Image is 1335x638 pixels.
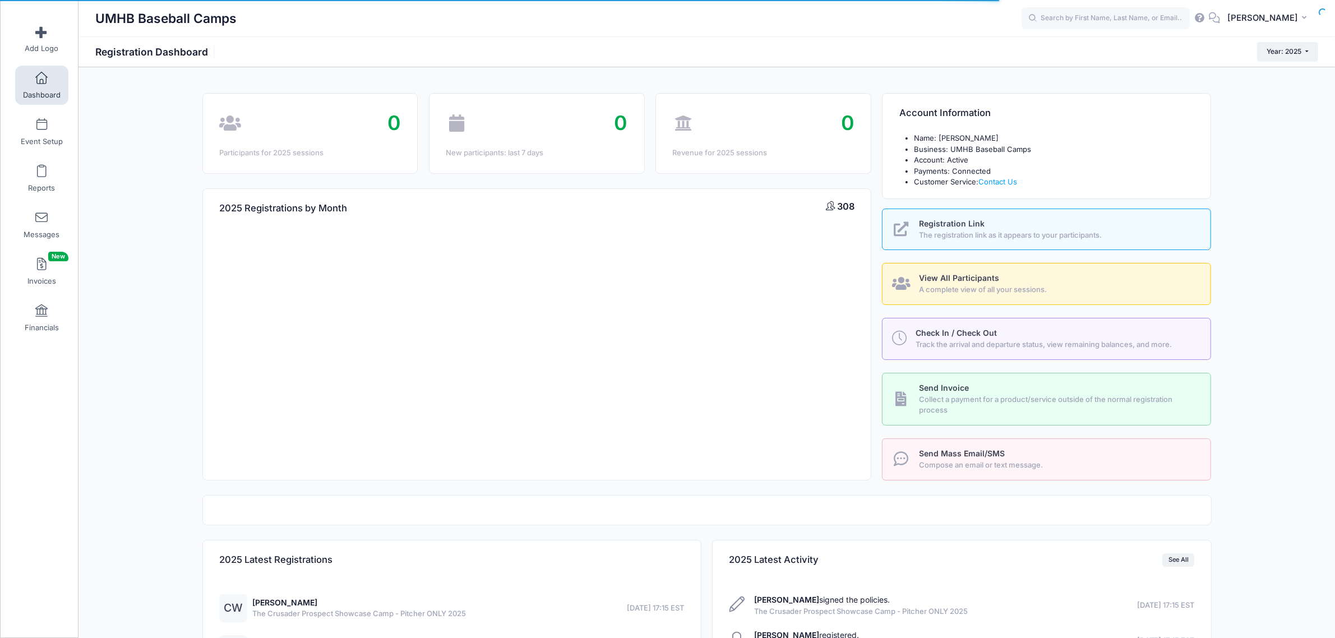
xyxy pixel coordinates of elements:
[1220,6,1318,31] button: [PERSON_NAME]
[672,147,854,159] div: Revenue for 2025 sessions
[25,44,58,53] span: Add Logo
[754,595,890,604] a: [PERSON_NAME]signed the policies.
[15,159,68,198] a: Reports
[15,205,68,244] a: Messages
[841,110,854,135] span: 0
[919,383,969,392] span: Send Invoice
[253,598,318,607] a: [PERSON_NAME]
[48,252,68,261] span: New
[15,112,68,151] a: Event Setup
[916,328,997,338] span: Check In / Check Out
[15,66,68,105] a: Dashboard
[614,110,627,135] span: 0
[919,449,1005,458] span: Send Mass Email/SMS
[219,594,247,622] div: CW
[28,183,55,193] span: Reports
[919,273,999,283] span: View All Participants
[95,6,237,31] h1: UMHB Baseball Camps
[882,263,1211,305] a: View All Participants A complete view of all your sessions.
[1137,600,1194,611] span: [DATE] 17:15 EST
[25,323,59,332] span: Financials
[919,284,1198,295] span: A complete view of all your sessions.
[919,394,1198,416] span: Collect a payment for a product/service outside of the normal registration process
[219,192,347,224] h4: 2025 Registrations by Month
[882,438,1211,480] a: Send Mass Email/SMS Compose an email or text message.
[15,19,68,58] a: Add Logo
[899,98,991,130] h4: Account Information
[15,252,68,291] a: InvoicesNew
[1257,42,1318,61] button: Year: 2025
[627,603,685,614] span: [DATE] 17:15 EST
[914,166,1194,177] li: Payments: Connected
[95,46,218,58] h1: Registration Dashboard
[914,155,1194,166] li: Account: Active
[21,137,63,146] span: Event Setup
[916,339,1198,350] span: Track the arrival and departure status, view remaining balances, and more.
[387,110,401,135] span: 0
[919,230,1198,241] span: The registration link as it appears to your participants.
[1227,12,1298,24] span: [PERSON_NAME]
[15,298,68,338] a: Financials
[219,604,247,613] a: CW
[446,147,627,159] div: New participants: last 7 days
[754,606,968,617] span: The Crusader Prospect Showcase Camp - Pitcher ONLY 2025
[219,147,401,159] div: Participants for 2025 sessions
[914,133,1194,144] li: Name: [PERSON_NAME]
[1022,7,1190,30] input: Search by First Name, Last Name, or Email...
[219,544,332,576] h4: 2025 Latest Registrations
[729,544,819,576] h4: 2025 Latest Activity
[27,276,56,286] span: Invoices
[23,90,61,100] span: Dashboard
[978,177,1017,186] a: Contact Us
[837,201,854,212] span: 308
[1162,553,1194,567] a: See All
[882,318,1211,360] a: Check In / Check Out Track the arrival and departure status, view remaining balances, and more.
[253,608,466,619] span: The Crusader Prospect Showcase Camp - Pitcher ONLY 2025
[919,219,985,228] span: Registration Link
[882,209,1211,251] a: Registration Link The registration link as it appears to your participants.
[754,595,819,604] strong: [PERSON_NAME]
[1267,47,1302,56] span: Year: 2025
[24,230,59,239] span: Messages
[914,177,1194,188] li: Customer Service:
[882,373,1211,426] a: Send Invoice Collect a payment for a product/service outside of the normal registration process
[914,144,1194,155] li: Business: UMHB Baseball Camps
[919,460,1198,471] span: Compose an email or text message.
